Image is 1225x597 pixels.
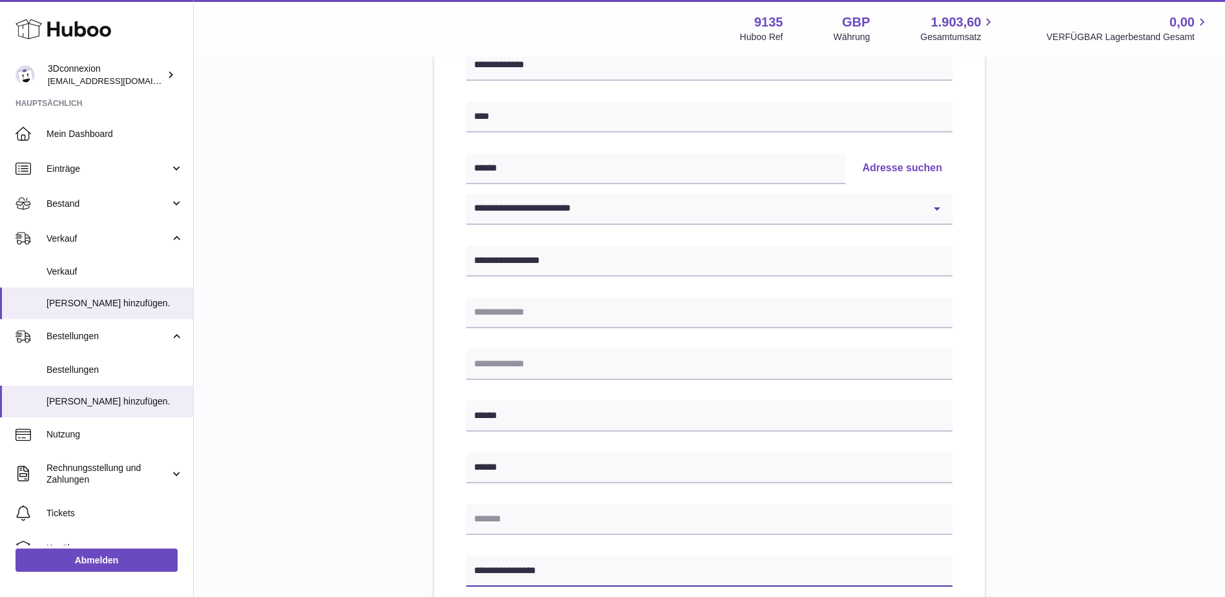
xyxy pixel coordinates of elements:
span: Tickets [46,507,183,519]
span: Kanäle [46,542,183,554]
div: Währung [834,31,870,43]
span: Bestand [46,198,170,210]
strong: 9135 [754,14,783,31]
span: Bestellungen [46,330,170,342]
a: 0,00 VERFÜGBAR Lagerbestand Gesamt [1046,14,1210,43]
span: Verkauf [46,233,170,245]
span: 0,00 [1169,14,1195,31]
strong: GBP [842,14,870,31]
span: Verkauf [46,266,183,278]
span: Einträge [46,163,170,175]
span: Mein Dashboard [46,128,183,140]
span: [PERSON_NAME] hinzufügen. [46,395,183,408]
span: 1.903,60 [931,14,982,31]
span: [EMAIL_ADDRESS][DOMAIN_NAME] [48,76,190,86]
a: Abmelden [15,549,178,572]
a: 1.903,60 Gesamtumsatz [920,14,996,43]
img: order_eu@3dconnexion.com [15,65,35,85]
div: 3Dconnexion [48,63,164,87]
span: Gesamtumsatz [920,31,996,43]
span: Nutzung [46,428,183,441]
span: VERFÜGBAR Lagerbestand Gesamt [1046,31,1210,43]
div: Huboo Ref [740,31,783,43]
span: Bestellungen [46,364,183,376]
span: [PERSON_NAME] hinzufügen. [46,297,183,309]
span: Rechnungsstellung und Zahlungen [46,462,170,487]
button: Adresse suchen [852,153,952,184]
